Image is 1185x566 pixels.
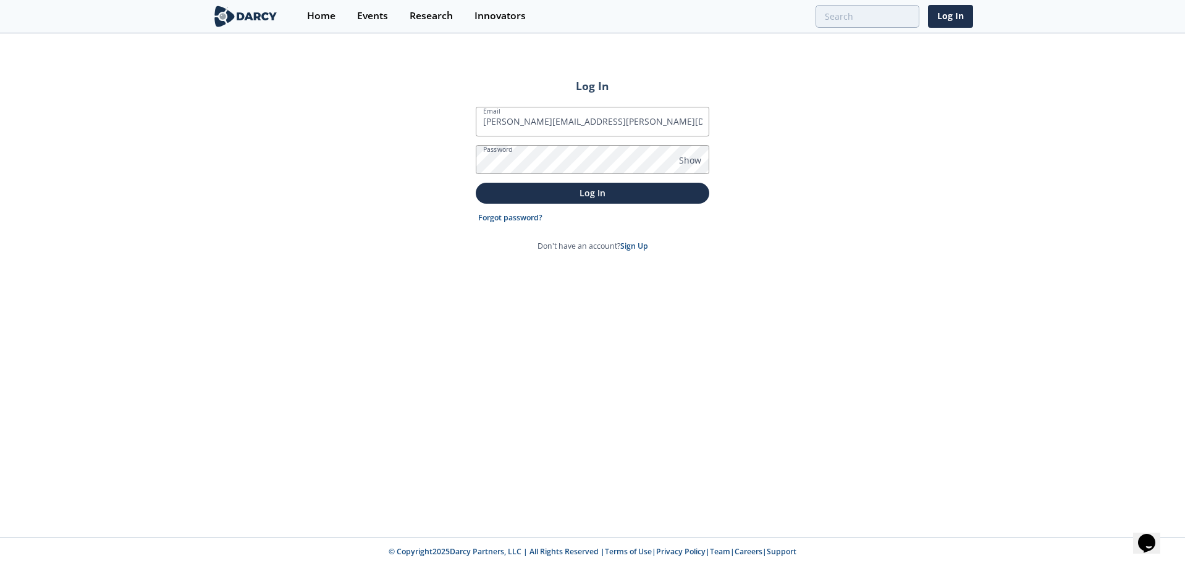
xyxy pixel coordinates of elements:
h2: Log In [476,78,709,94]
div: Home [307,11,335,21]
a: Forgot password? [478,212,542,223]
p: Log In [484,186,701,199]
span: Show [679,154,701,167]
a: Support [767,546,796,557]
div: Innovators [474,11,526,21]
a: Privacy Policy [656,546,706,557]
a: Team [710,546,730,557]
a: Terms of Use [605,546,652,557]
div: Research [410,11,453,21]
p: © Copyright 2025 Darcy Partners, LLC | All Rights Reserved | | | | | [135,546,1050,557]
button: Log In [476,183,709,203]
input: Advanced Search [816,5,919,28]
p: Don't have an account? [538,241,648,252]
a: Careers [735,546,762,557]
img: logo-wide.svg [212,6,279,27]
a: Sign Up [620,241,648,251]
a: Log In [928,5,973,28]
label: Email [483,106,500,116]
label: Password [483,144,513,154]
iframe: chat widget [1133,517,1173,554]
div: Events [357,11,388,21]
